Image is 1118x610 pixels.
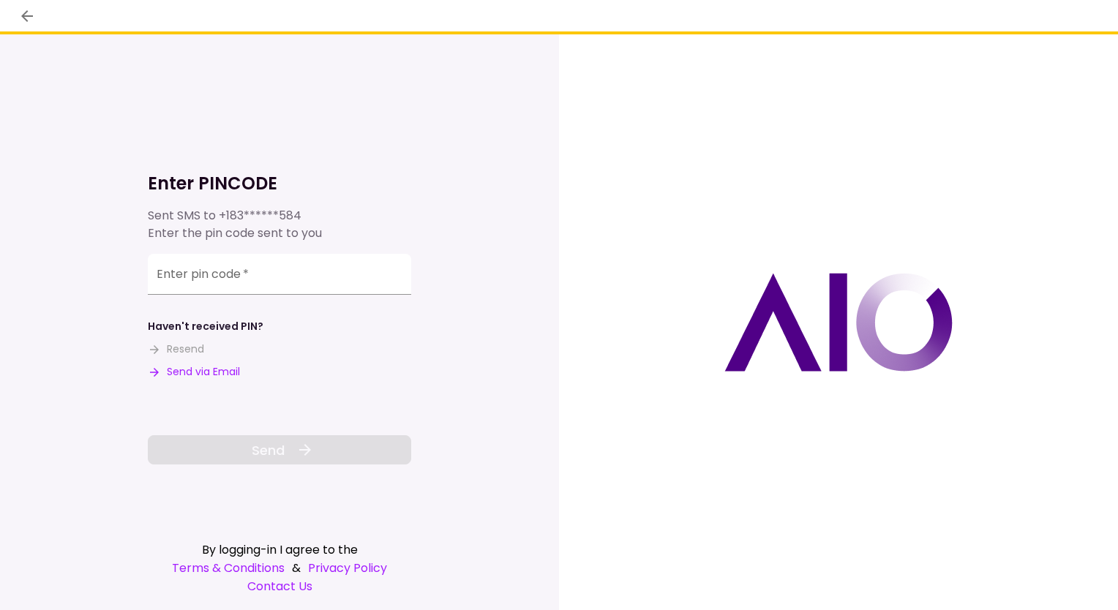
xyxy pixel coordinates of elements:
[724,273,953,372] img: AIO logo
[308,559,387,577] a: Privacy Policy
[148,319,263,334] div: Haven't received PIN?
[148,172,411,195] h1: Enter PINCODE
[148,342,204,357] button: Resend
[172,559,285,577] a: Terms & Conditions
[148,559,411,577] div: &
[252,440,285,460] span: Send
[148,207,411,242] div: Sent SMS to Enter the pin code sent to you
[148,435,411,464] button: Send
[15,4,40,29] button: back
[148,541,411,559] div: By logging-in I agree to the
[148,577,411,595] a: Contact Us
[148,364,240,380] button: Send via Email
